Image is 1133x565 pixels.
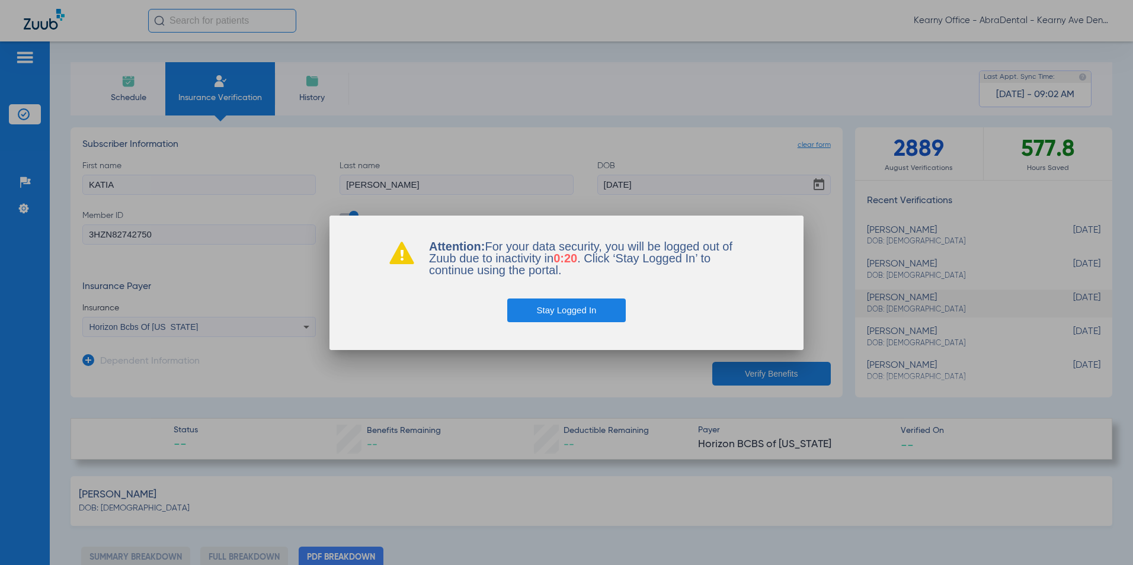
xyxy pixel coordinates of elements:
button: Stay Logged In [507,298,626,322]
img: warning [389,240,415,264]
p: For your data security, you will be logged out of Zuub due to inactivity in . Click ‘Stay Logged ... [429,240,744,276]
span: 0:20 [553,252,577,265]
iframe: Chat Widget [1074,508,1133,565]
b: Attention: [429,240,485,253]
